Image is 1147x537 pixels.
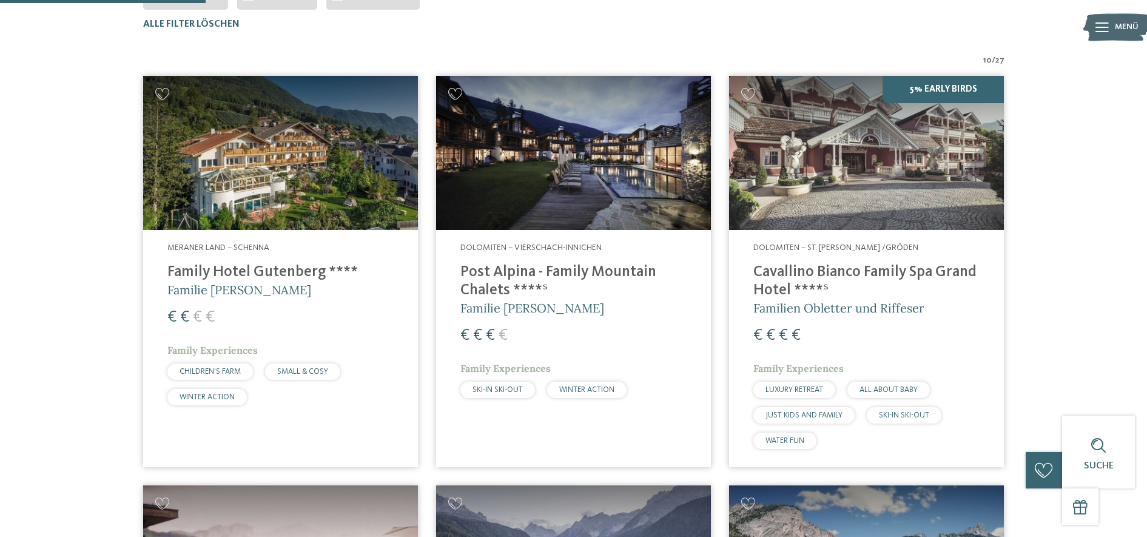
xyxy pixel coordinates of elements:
[983,55,992,67] span: 10
[473,328,482,343] span: €
[765,386,823,394] span: LUXURY RETREAT
[765,411,843,419] span: JUST KIDS AND FAMILY
[460,300,604,316] span: Familie [PERSON_NAME]
[167,309,177,325] span: €
[765,437,804,445] span: WATER FUN
[143,76,418,467] a: Familienhotels gesucht? Hier findet ihr die besten! Meraner Land – Schenna Family Hotel Gutenberg...
[753,328,762,343] span: €
[167,344,258,356] span: Family Experiences
[559,386,614,394] span: WINTER ACTION
[779,328,788,343] span: €
[753,362,844,374] span: Family Experiences
[436,76,711,467] a: Familienhotels gesucht? Hier findet ihr die besten! Dolomiten – Vierschach-Innichen Post Alpina -...
[1084,461,1114,471] span: Suche
[193,309,202,325] span: €
[460,263,687,300] h4: Post Alpina - Family Mountain Chalets ****ˢ
[729,76,1004,467] a: Familienhotels gesucht? Hier findet ihr die besten! 5% Early Birds Dolomiten – St. [PERSON_NAME] ...
[473,386,523,394] span: SKI-IN SKI-OUT
[167,243,269,252] span: Meraner Land – Schenna
[753,263,980,300] h4: Cavallino Bianco Family Spa Grand Hotel ****ˢ
[180,393,235,401] span: WINTER ACTION
[486,328,495,343] span: €
[436,76,711,231] img: Post Alpina - Family Mountain Chalets ****ˢ
[879,411,929,419] span: SKI-IN SKI-OUT
[753,300,924,316] span: Familien Obletter und Riffeser
[992,55,995,67] span: /
[859,386,918,394] span: ALL ABOUT BABY
[729,76,1004,231] img: Family Spa Grand Hotel Cavallino Bianco ****ˢ
[180,368,241,376] span: CHILDREN’S FARM
[143,19,240,29] span: Alle Filter löschen
[460,328,469,343] span: €
[460,243,602,252] span: Dolomiten – Vierschach-Innichen
[753,243,918,252] span: Dolomiten – St. [PERSON_NAME] /Gröden
[792,328,801,343] span: €
[460,362,551,374] span: Family Experiences
[167,263,394,282] h4: Family Hotel Gutenberg ****
[277,368,328,376] span: SMALL & COSY
[766,328,775,343] span: €
[180,309,189,325] span: €
[499,328,508,343] span: €
[206,309,215,325] span: €
[167,282,311,297] span: Familie [PERSON_NAME]
[995,55,1004,67] span: 27
[143,76,418,231] img: Family Hotel Gutenberg ****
